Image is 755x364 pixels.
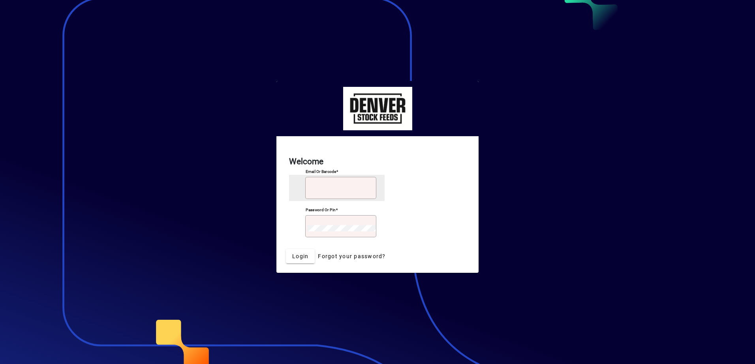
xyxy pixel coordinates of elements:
[292,252,308,261] span: Login
[286,249,315,263] button: Login
[318,252,385,261] span: Forgot your password?
[315,249,389,263] a: Forgot your password?
[306,207,336,212] mat-label: Password or Pin
[289,156,466,168] h2: Welcome
[306,169,336,174] mat-label: Email or Barcode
